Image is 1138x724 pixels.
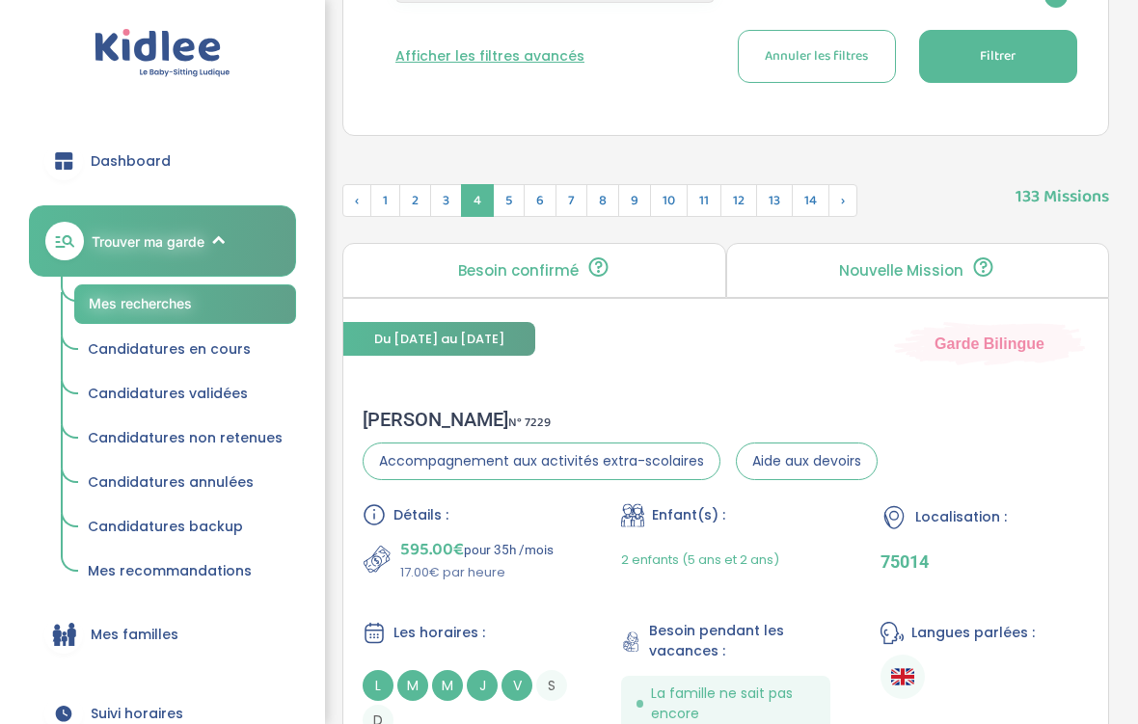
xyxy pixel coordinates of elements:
[74,465,296,501] a: Candidatures annulées
[88,561,252,580] span: Mes recommandations
[74,284,296,324] a: Mes recherches
[91,704,183,724] span: Suivi horaires
[400,536,464,563] span: 595.00€
[342,184,371,217] span: ‹
[399,184,431,217] span: 2
[501,670,532,701] span: V
[29,600,296,669] a: Mes familles
[395,46,584,67] button: Afficher les filtres avancés
[74,509,296,546] a: Candidatures backup
[792,184,829,217] span: 14
[92,231,204,252] span: Trouver ma garde
[891,665,914,688] img: Anglais
[687,184,721,217] span: 11
[74,376,296,413] a: Candidatures validées
[88,339,251,359] span: Candidatures en cours
[652,505,725,525] span: Enfant(s) :
[89,295,192,311] span: Mes recherches
[919,30,1077,83] button: Filtrer
[363,408,878,431] div: [PERSON_NAME]
[95,29,230,78] img: logo.svg
[536,670,567,701] span: S
[393,623,485,643] span: Les horaires :
[980,46,1016,67] span: Filtrer
[650,184,688,217] span: 10
[74,332,296,368] a: Candidatures en cours
[400,563,554,582] p: 17.00€ par heure
[88,428,283,447] span: Candidatures non retenues
[828,184,857,217] span: Suivant »
[618,184,651,217] span: 9
[508,413,551,433] span: N° 7229
[74,553,296,590] a: Mes recommandations
[88,384,248,403] span: Candidatures validées
[400,536,554,563] p: pour 35h /mois
[555,184,587,217] span: 7
[765,46,868,67] span: Annuler les filtres
[29,126,296,196] a: Dashboard
[363,442,720,480] span: Accompagnement aux activités extra-scolaires
[29,205,296,277] a: Trouver ma garde
[74,420,296,457] a: Candidatures non retenues
[432,670,463,701] span: M
[738,30,896,83] button: Annuler les filtres
[461,184,494,217] span: 4
[430,184,462,217] span: 3
[370,184,400,217] span: 1
[881,551,1089,572] p: 75014
[91,151,171,172] span: Dashboard
[524,184,556,217] span: 6
[493,184,525,217] span: 5
[935,333,1044,354] span: Garde Bilingue
[88,472,254,492] span: Candidatures annulées
[458,263,579,279] p: Besoin confirmé
[720,184,757,217] span: 12
[756,184,793,217] span: 13
[839,263,963,279] p: Nouvelle Mission
[736,442,878,480] span: Aide aux devoirs
[1016,165,1109,210] span: 133 Missions
[363,670,393,701] span: L
[911,623,1035,643] span: Langues parlées :
[467,670,498,701] span: J
[343,322,535,356] span: Du [DATE] au [DATE]
[649,621,830,661] span: Besoin pendant les vacances :
[88,517,243,536] span: Candidatures backup
[651,684,815,724] span: La famille ne sait pas encore
[915,507,1007,527] span: Localisation :
[393,505,448,525] span: Détails :
[397,670,428,701] span: M
[586,184,619,217] span: 8
[621,550,779,569] span: 2 enfants (5 ans et 2 ans)
[91,625,178,645] span: Mes familles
